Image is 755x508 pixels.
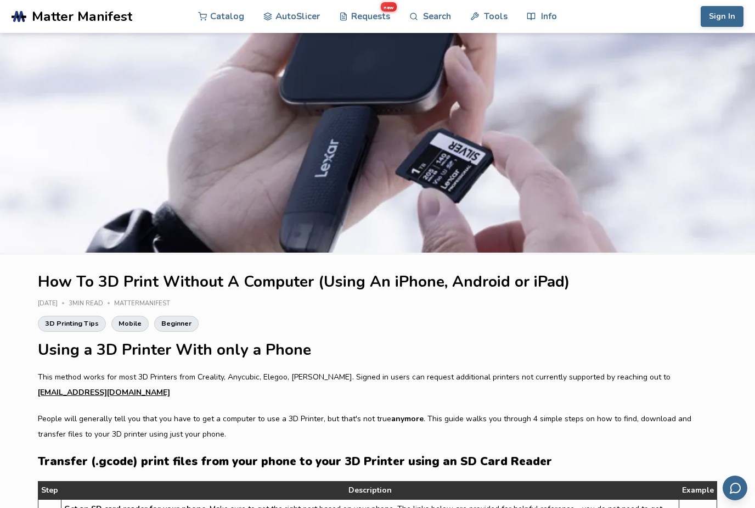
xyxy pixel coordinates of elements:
div: [DATE] [38,300,69,308]
strong: Transfer (.gcode) print files from your phone to your 3D Printer using an SD Card Reader [38,453,552,470]
button: Send feedback via email [723,476,747,500]
div: MatterManifest [114,300,178,308]
p: This method works for most 3D Printers from Creality, Anycubic, Elegoo, [PERSON_NAME]. Signed in ... [38,370,717,400]
span: Matter Manifest [32,9,132,24]
th: Description [61,481,679,499]
a: [EMAIL_ADDRESS][DOMAIN_NAME] [38,385,170,400]
p: People will generally tell you that you have to get a computer to use a 3D Printer, but that's no... [38,411,717,442]
h1: How To 3D Print Without A Computer (Using An iPhone, Android or iPad) [38,273,717,291]
button: Sign In [701,6,743,27]
th: Step [38,481,61,499]
div: 3 min read [69,300,114,308]
a: Beginner [154,316,199,331]
th: Example [679,481,717,499]
span: new [381,2,397,12]
h1: Using a 3D Printer With only a Phone [38,342,717,359]
a: Mobile [111,316,149,331]
strong: anymore [391,414,424,424]
a: 3D Printing Tips [38,316,106,331]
